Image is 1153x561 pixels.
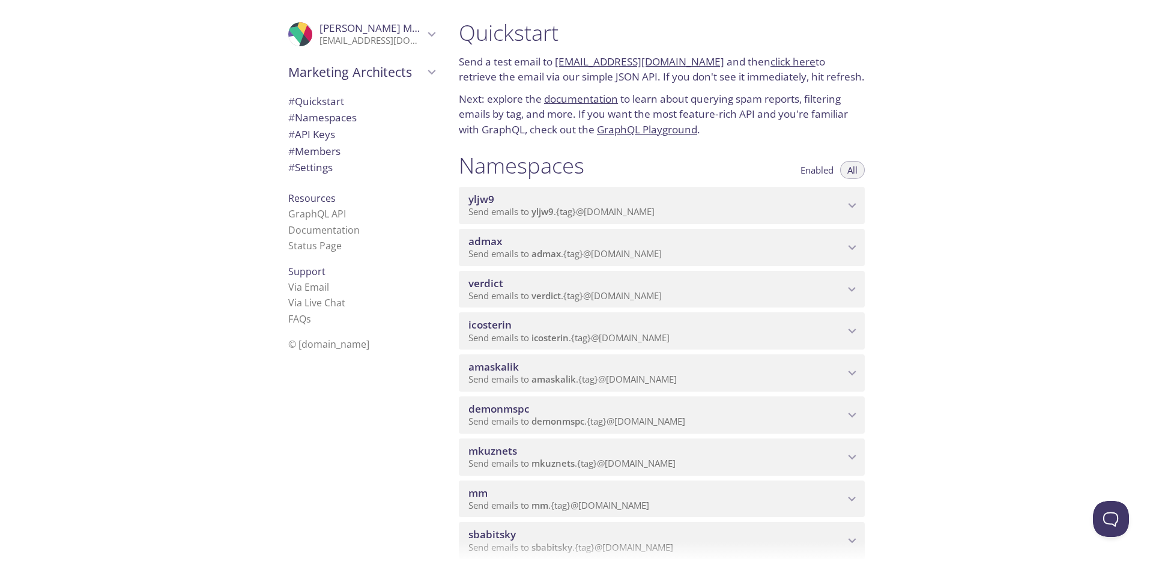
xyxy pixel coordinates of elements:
span: sbabitsky [468,527,516,541]
span: Support [288,265,325,278]
span: amaskalik [531,373,576,385]
span: API Keys [288,127,335,141]
div: yljw9 namespace [459,187,865,224]
div: Quickstart [279,93,444,110]
a: Status Page [288,239,342,252]
span: # [288,160,295,174]
a: Via Live Chat [288,296,345,309]
div: mm namespace [459,481,865,518]
div: verdict namespace [459,271,865,308]
div: icosterin namespace [459,312,865,350]
span: mkuznets [531,457,575,469]
p: [EMAIL_ADDRESS][DOMAIN_NAME] [319,35,424,47]
p: Next: explore the to learn about querying spam reports, filtering emails by tag, and more. If you... [459,91,865,138]
div: Anton Maskalik [279,14,444,54]
a: Via Email [288,280,329,294]
span: Send emails to . {tag} @[DOMAIN_NAME] [468,373,677,385]
div: admax namespace [459,229,865,266]
span: verdict [468,276,503,290]
div: demonmspc namespace [459,396,865,434]
p: Send a test email to and then to retrieve the email via our simple JSON API. If you don't see it ... [459,54,865,85]
span: admax [531,247,561,259]
span: demonmspc [531,415,584,427]
h1: Namespaces [459,152,584,179]
a: documentation [544,92,618,106]
span: mkuznets [468,444,517,458]
span: icosterin [468,318,512,332]
span: Quickstart [288,94,344,108]
span: Send emails to . {tag} @[DOMAIN_NAME] [468,247,662,259]
div: Namespaces [279,109,444,126]
span: Members [288,144,340,158]
span: # [288,144,295,158]
div: sbabitsky namespace [459,522,865,559]
a: GraphQL API [288,207,346,220]
div: amaskalik namespace [459,354,865,392]
span: Send emails to . {tag} @[DOMAIN_NAME] [468,499,649,511]
span: Namespaces [288,111,357,124]
span: © [DOMAIN_NAME] [288,338,369,351]
span: verdict [531,290,561,302]
div: Team Settings [279,159,444,176]
span: Send emails to . {tag} @[DOMAIN_NAME] [468,457,676,469]
div: Marketing Architects [279,56,444,88]
div: mkuznets namespace [459,438,865,476]
span: # [288,127,295,141]
a: FAQ [288,312,311,326]
span: # [288,94,295,108]
span: s [306,312,311,326]
button: Enabled [793,161,841,179]
span: Send emails to . {tag} @[DOMAIN_NAME] [468,205,655,217]
span: Send emails to . {tag} @[DOMAIN_NAME] [468,290,662,302]
span: yljw9 [531,205,554,217]
iframe: Help Scout Beacon - Open [1093,501,1129,537]
span: Settings [288,160,333,174]
span: admax [468,234,502,248]
span: Send emails to . {tag} @[DOMAIN_NAME] [468,415,685,427]
span: Send emails to . {tag} @[DOMAIN_NAME] [468,332,670,344]
a: GraphQL Playground [597,123,697,136]
a: click here [770,55,816,68]
span: mm [468,486,488,500]
span: icosterin [531,332,569,344]
span: # [288,111,295,124]
span: [PERSON_NAME] Maskalik [319,21,444,35]
div: API Keys [279,126,444,143]
h1: Quickstart [459,19,865,46]
div: Members [279,143,444,160]
span: amaskalik [468,360,519,374]
a: [EMAIL_ADDRESS][DOMAIN_NAME] [555,55,724,68]
a: Documentation [288,223,360,237]
button: All [840,161,865,179]
span: Resources [288,192,336,205]
span: mm [531,499,548,511]
span: Marketing Architects [288,64,424,80]
span: yljw9 [468,192,494,206]
span: demonmspc [468,402,530,416]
